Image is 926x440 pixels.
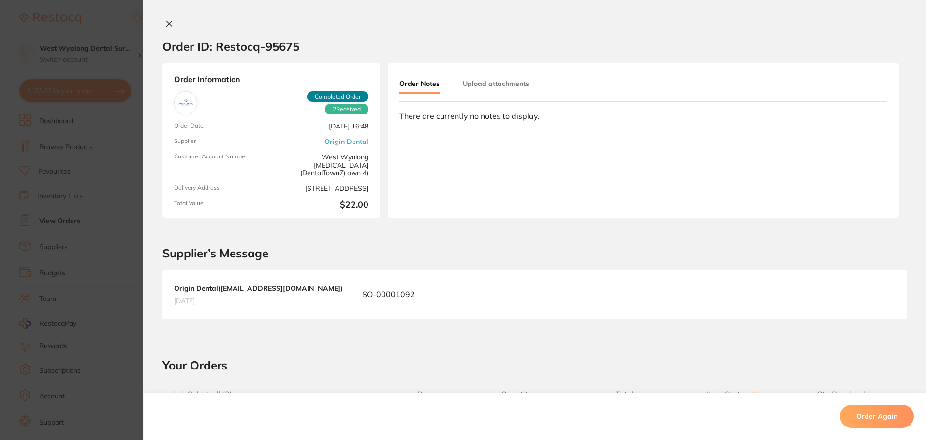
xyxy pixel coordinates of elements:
span: [DATE] [174,297,343,305]
span: Item Status [679,390,787,399]
span: Supplier [174,138,267,145]
h2: Order ID: Restocq- 95675 [162,39,299,54]
b: Origin Dental ( [EMAIL_ADDRESS][DOMAIN_NAME] ) [174,284,343,293]
div: There are currently no notes to display. [399,112,887,120]
button: Order Notes [399,75,440,94]
span: Customer Account Number [174,153,267,176]
span: Price [390,390,462,399]
span: [DATE] 16:48 [275,122,368,130]
span: Completed Order [307,91,368,102]
img: Origin Dental [176,94,195,112]
span: Quantity [462,390,571,399]
h2: Supplier’s Message [162,247,907,260]
strong: Order Information [174,75,368,84]
button: Order Again [840,405,914,428]
p: SO-00001092 [362,289,415,299]
span: Select all ( 0 ) [183,390,232,399]
a: Origin Dental [324,138,368,145]
b: $22.00 [275,200,368,210]
span: Qty Received [787,390,895,399]
span: Order Date [174,122,267,130]
span: Delivery Address [174,185,267,192]
span: Total Value [174,200,267,210]
span: West Wyalong [MEDICAL_DATA] (DentalTown7) own 4) [275,153,368,176]
span: [STREET_ADDRESS] [275,185,368,192]
span: Total [571,390,679,399]
h2: Your Orders [162,358,907,372]
button: Upload attachments [463,75,529,92]
span: Received [325,104,368,114]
